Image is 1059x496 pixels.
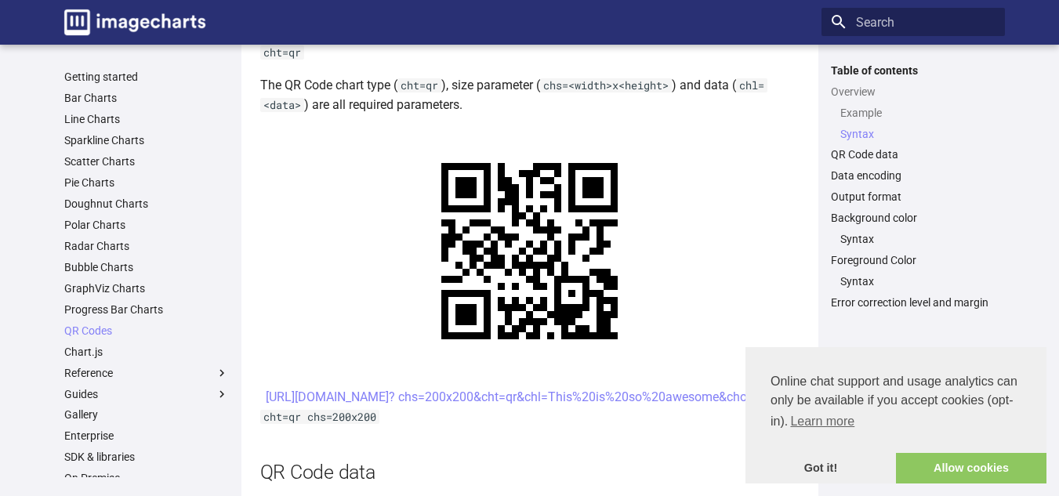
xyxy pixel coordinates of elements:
a: Output format [831,190,996,204]
a: Error correction level and margin [831,295,996,310]
a: Chart.js [64,345,229,359]
a: Enterprise [64,429,229,443]
a: Radar Charts [64,239,229,253]
nav: Foreground Color [831,274,996,288]
a: Scatter Charts [64,154,229,168]
a: Syntax [840,274,996,288]
a: Background color [831,211,996,225]
label: Reference [64,366,229,380]
nav: Overview [831,106,996,141]
a: [URL][DOMAIN_NAME]? chs=200x200&cht=qr&chl=This%20is%20so%20awesome&choe=UTF-8 [266,389,793,404]
a: SDK & libraries [64,450,229,464]
a: Polar Charts [64,218,229,232]
a: Bubble Charts [64,260,229,274]
a: learn more about cookies [788,410,857,433]
a: Progress Bar Charts [64,302,229,317]
a: Example [840,106,996,120]
code: cht=qr [260,45,304,60]
a: Syntax [840,127,996,141]
a: Foreground Color [831,253,996,267]
a: QR Code data [831,147,996,161]
a: Line Charts [64,112,229,126]
a: Sparkline Charts [64,133,229,147]
code: cht=qr chs=200x200 [260,410,379,424]
a: Overview [831,85,996,99]
input: Search [821,8,1005,36]
img: chart [406,128,653,375]
code: chs=<width>x<height> [540,78,672,92]
nav: Background color [831,232,996,246]
a: Image-Charts documentation [58,3,212,42]
nav: Table of contents [821,63,1005,310]
a: QR Codes [64,324,229,338]
p: The QR Code chart type ( ), size parameter ( ) and data ( ) are all required parameters. [260,75,800,115]
a: allow cookies [896,453,1046,484]
label: Guides [64,387,229,401]
a: Getting started [64,70,229,84]
span: Online chat support and usage analytics can only be available if you accept cookies (opt-in). [771,372,1021,433]
div: cookieconsent [745,347,1046,483]
img: logo [64,9,205,35]
a: Doughnut Charts [64,197,229,211]
a: Syntax [840,232,996,246]
a: Pie Charts [64,176,229,190]
a: Gallery [64,407,229,422]
a: Bar Charts [64,91,229,105]
a: On Premise [64,471,229,485]
a: Data encoding [831,168,996,183]
h2: QR Code data [260,458,800,486]
a: dismiss cookie message [745,453,896,484]
a: GraphViz Charts [64,281,229,295]
label: Table of contents [821,63,1005,78]
code: cht=qr [397,78,441,92]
